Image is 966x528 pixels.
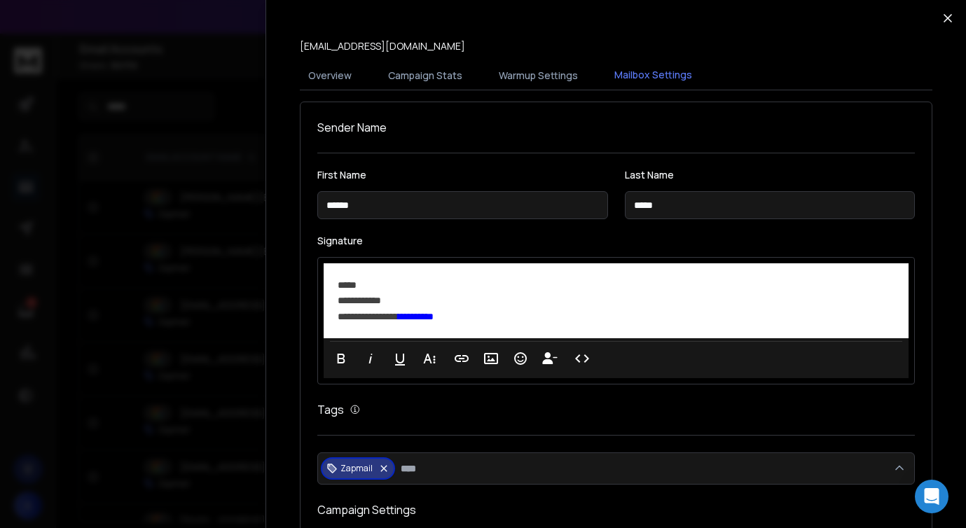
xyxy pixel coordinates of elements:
button: Mailbox Settings [606,60,701,92]
button: Italic (⌘I) [357,345,384,373]
button: Code View [569,345,595,373]
h1: Tags [317,401,344,418]
label: First Name [317,170,608,180]
button: Emoticons [507,345,534,373]
label: Signature [317,236,915,246]
button: More Text [416,345,443,373]
button: Insert Unsubscribe Link [537,345,563,373]
button: Insert Link (⌘K) [448,345,475,373]
label: Last Name [625,170,916,180]
button: Campaign Stats [380,60,471,91]
h1: Campaign Settings [317,501,915,518]
button: Overview [300,60,360,91]
h1: Sender Name [317,119,915,136]
button: Underline (⌘U) [387,345,413,373]
p: [EMAIL_ADDRESS][DOMAIN_NAME] [300,39,465,53]
div: Open Intercom Messenger [915,480,948,513]
button: Insert Image (⌘P) [478,345,504,373]
button: Bold (⌘B) [328,345,354,373]
button: Warmup Settings [490,60,586,91]
p: Zapmail [340,463,373,474]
